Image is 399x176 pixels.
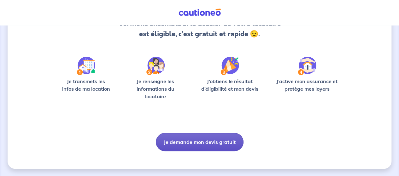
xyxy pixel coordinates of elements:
p: J’obtiens le résultat d’éligibilité et mon devis [197,77,263,93]
p: Je transmets les infos de ma location [58,77,114,93]
img: Cautioneo [176,9,223,16]
img: /static/c0a346edaed446bb123850d2d04ad552/Step-2.svg [146,57,165,75]
button: Je demande mon devis gratuit [156,133,244,151]
img: /static/90a569abe86eec82015bcaae536bd8e6/Step-1.svg [77,57,95,75]
img: /static/f3e743aab9439237c3e2196e4328bba9/Step-3.svg [220,57,239,75]
p: Je renseigne les informations du locataire [124,77,187,100]
p: Vérifions ensemble si le dossier de votre locataire est éligible, c’est gratuit et rapide 😉. [117,19,282,39]
p: J’active mon assurance et protège mes loyers [273,77,341,93]
img: /static/bfff1cf634d835d9112899e6a3df1a5d/Step-4.svg [298,57,316,75]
